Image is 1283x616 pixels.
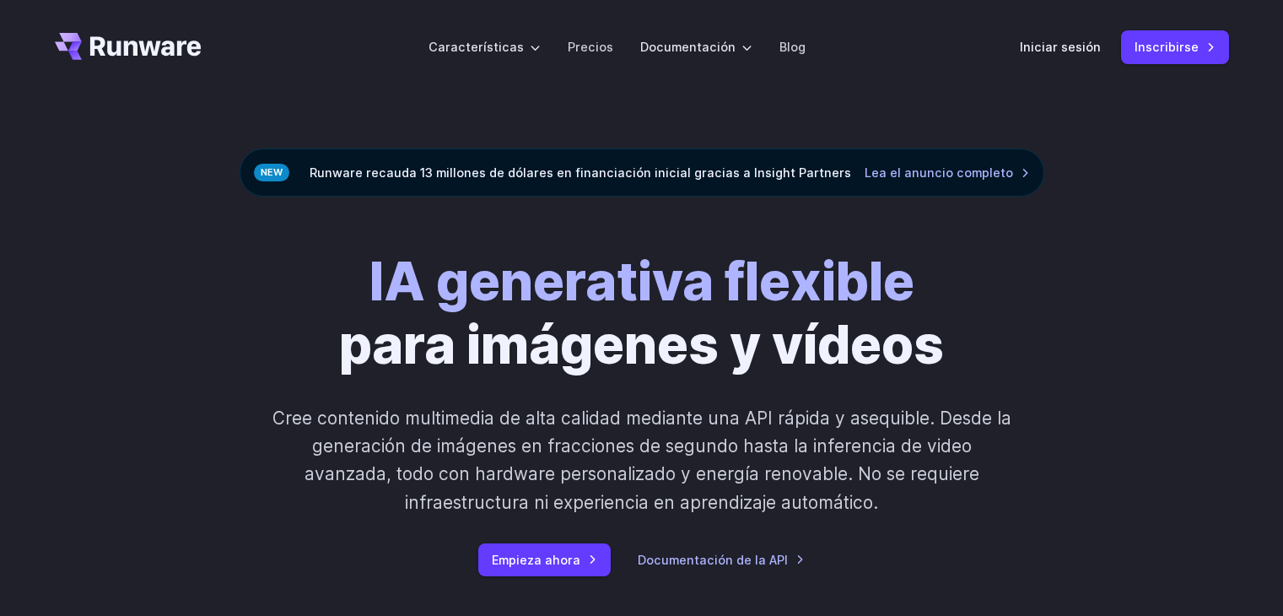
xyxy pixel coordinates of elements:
[369,250,914,313] font: IA generativa flexible
[1020,37,1101,57] a: Iniciar sesión
[640,40,736,54] font: Documentación
[638,553,788,567] font: Documentación de la API
[1135,40,1199,54] font: Inscribirse
[1121,30,1229,63] a: Inscribirse
[638,550,805,570] a: Documentación de la API
[478,543,611,576] a: Empieza ahora
[429,40,524,54] font: Características
[865,163,1030,182] a: Lea el anuncio completo
[568,37,613,57] a: Precios
[779,37,806,57] a: Blog
[568,40,613,54] font: Precios
[310,165,851,180] font: Runware recauda 13 millones de dólares en financiación inicial gracias a Insight Partners
[1020,40,1101,54] font: Iniciar sesión
[492,553,580,567] font: Empieza ahora
[779,40,806,54] font: Blog
[339,313,944,376] font: para imágenes y vídeos
[272,408,1011,513] font: Cree contenido multimedia de alta calidad mediante una API rápida y asequible. Desde la generació...
[865,165,1013,180] font: Lea el anuncio completo
[55,33,202,60] a: Ir a /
